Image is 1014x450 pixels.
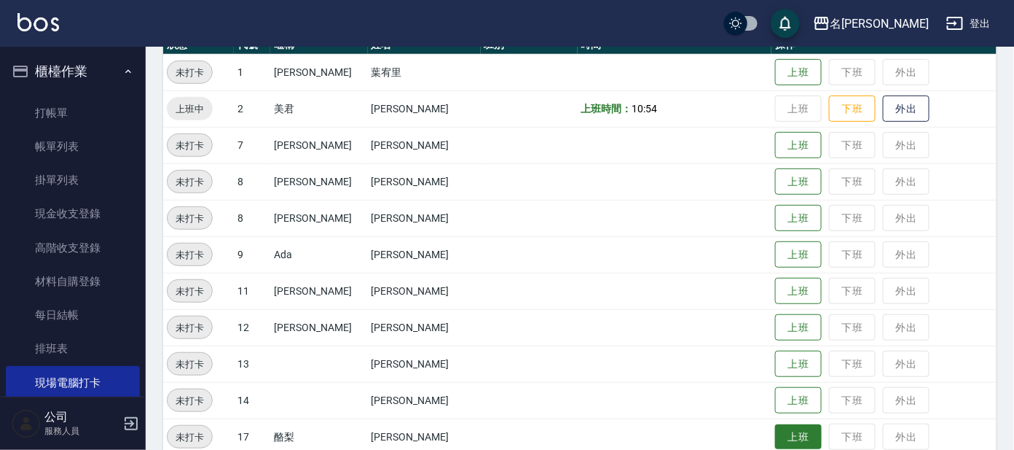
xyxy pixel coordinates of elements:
[270,236,367,273] td: Ada
[168,284,212,299] span: 未打卡
[6,130,140,163] a: 帳單列表
[807,9,935,39] button: 名[PERSON_NAME]
[168,247,212,263] span: 未打卡
[775,168,822,195] button: 上班
[775,351,822,378] button: 上班
[168,430,212,445] span: 未打卡
[234,200,270,236] td: 8
[270,309,367,346] td: [PERSON_NAME]
[830,15,929,33] div: 名[PERSON_NAME]
[368,309,481,346] td: [PERSON_NAME]
[775,424,822,450] button: 上班
[6,298,140,332] a: 每日結帳
[368,273,481,309] td: [PERSON_NAME]
[44,410,119,424] h5: 公司
[368,346,481,382] td: [PERSON_NAME]
[6,96,140,130] a: 打帳單
[775,314,822,341] button: 上班
[234,346,270,382] td: 13
[44,424,119,438] p: 服務人員
[168,65,212,80] span: 未打卡
[270,127,367,163] td: [PERSON_NAME]
[168,138,212,153] span: 未打卡
[234,273,270,309] td: 11
[368,236,481,273] td: [PERSON_NAME]
[368,200,481,236] td: [PERSON_NAME]
[368,90,481,127] td: [PERSON_NAME]
[270,90,367,127] td: 美君
[234,90,270,127] td: 2
[775,387,822,414] button: 上班
[775,132,822,159] button: 上班
[6,163,140,197] a: 掛單列表
[632,103,658,115] span: 10:54
[829,96,876,123] button: 下班
[234,163,270,200] td: 8
[771,9,800,38] button: save
[234,127,270,163] td: 7
[940,10,997,37] button: 登出
[270,200,367,236] td: [PERSON_NAME]
[270,163,367,200] td: [PERSON_NAME]
[6,366,140,400] a: 現場電腦打卡
[270,54,367,90] td: [PERSON_NAME]
[168,174,212,190] span: 未打卡
[368,163,481,200] td: [PERSON_NAME]
[168,211,212,226] span: 未打卡
[234,382,270,419] td: 14
[581,103,632,115] b: 上班時間：
[6,197,140,230] a: 現金收支登錄
[775,278,822,305] button: 上班
[168,357,212,372] span: 未打卡
[234,309,270,346] td: 12
[168,320,212,335] span: 未打卡
[6,53,140,90] button: 櫃檯作業
[17,13,59,31] img: Logo
[368,127,481,163] td: [PERSON_NAME]
[368,382,481,419] td: [PERSON_NAME]
[167,101,213,117] span: 上班中
[234,54,270,90] td: 1
[368,54,481,90] td: 葉宥里
[883,96,929,123] button: 外出
[775,241,822,268] button: 上班
[6,265,140,298] a: 材料自購登錄
[12,409,41,438] img: Person
[270,273,367,309] td: [PERSON_NAME]
[6,231,140,265] a: 高階收支登錄
[775,205,822,232] button: 上班
[168,393,212,408] span: 未打卡
[234,236,270,273] td: 9
[775,59,822,86] button: 上班
[6,332,140,365] a: 排班表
